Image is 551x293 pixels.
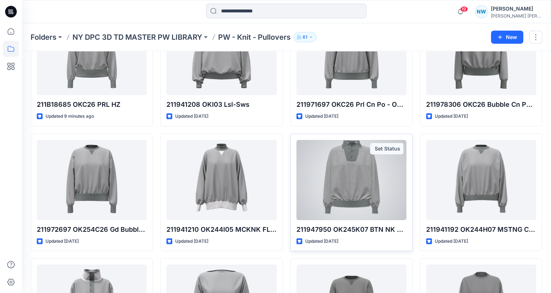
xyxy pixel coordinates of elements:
span: 19 [460,6,468,12]
p: 61 [303,33,307,41]
a: 211972697 OK254C26 Gd Bubble Cn [37,140,147,220]
p: 211947950 OK245K07 BTN NK FLC [296,224,406,235]
a: Folders [31,32,56,42]
p: 211941210 OK244I05 MCKNK FL TNC [166,224,276,235]
a: 211947950 OK245K07 BTN NK FLC [296,140,406,220]
a: NY DPC 3D TD MASTER PW LIBRARY [72,32,202,42]
p: Updated [DATE] [435,238,468,245]
div: NW [475,5,488,18]
p: 211B18685 OKC26 PRL HZ [37,99,147,110]
p: 211941208 OKI03 Lsl-Sws [166,99,276,110]
p: 211972697 OK254C26 Gd Bubble Cn [37,224,147,235]
a: 211941192 OK244H07 MSTNG CN FLC [426,140,536,220]
p: 211971697 OKC26 Prl Cn Po - OK254C26 OK255C26 ARCTIC FLEECE-PRL CN PO-LONG SLEEVE-SWEATSHIRT [296,99,406,110]
div: [PERSON_NAME] [491,4,542,13]
a: 211971697 OKC26 Prl Cn Po - OK254C26 OK255C26 ARCTIC FLEECE-PRL CN PO-LONG SLEEVE-SWEATSHIRT [296,15,406,95]
p: Updated 9 minutes ago [46,113,94,120]
a: 211941210 OK244I05 MCKNK FL TNC [166,140,276,220]
a: 211978306 OKC26 Bubble Cn Pp - ARCTIC FLEECE-BUBBLE CN PP-LONG SLEEVESWEATSHIRT [426,15,536,95]
p: Updated [DATE] [175,113,208,120]
p: 211941192 OK244H07 MSTNG CN FLC [426,224,536,235]
p: Updated [DATE] [435,113,468,120]
button: New [491,31,523,44]
p: 211978306 OKC26 Bubble Cn Pp - ARCTIC FLEECE-BUBBLE CN PP-LONG SLEEVESWEATSHIRT [426,99,536,110]
p: Updated [DATE] [46,238,79,245]
div: [PERSON_NAME] [PERSON_NAME] [491,13,542,19]
a: 211941208 OKI03 Lsl-Sws [166,15,276,95]
button: 61 [294,32,316,42]
p: Updated [DATE] [305,113,338,120]
p: Updated [DATE] [175,238,208,245]
p: PW - Knit - Pullovers [218,32,291,42]
p: Updated [DATE] [305,238,338,245]
a: 211B18685 OKC26 PRL HZ [37,15,147,95]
